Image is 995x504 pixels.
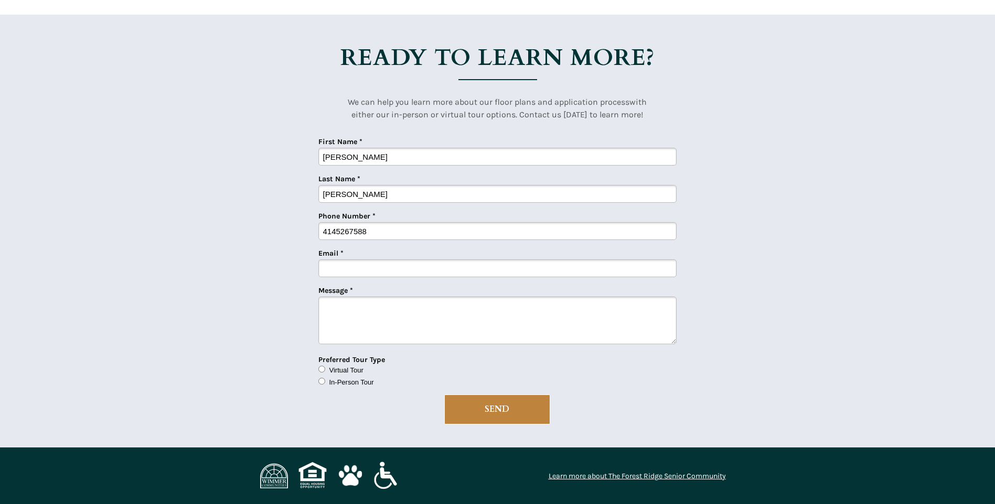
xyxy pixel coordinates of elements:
span: arn more about our floor plans and application process [418,97,629,107]
span: Message * [318,286,353,295]
span: Preferred Tour Type [318,355,385,364]
span: In-Person Tour [329,378,374,386]
span: Last Name * [318,174,360,183]
button: SEND [444,395,550,424]
span: We can help you le [348,97,418,107]
span: Phone Number * [318,212,376,221]
span: Email * [318,249,344,258]
span: First Name * [318,137,362,146]
span: Virtual Tour [329,366,363,374]
a: Learn more about The Forest Ridge Senior Community [549,472,726,480]
span: SEND [445,404,550,414]
strong: READY TO LEARN MORE? [340,42,655,73]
